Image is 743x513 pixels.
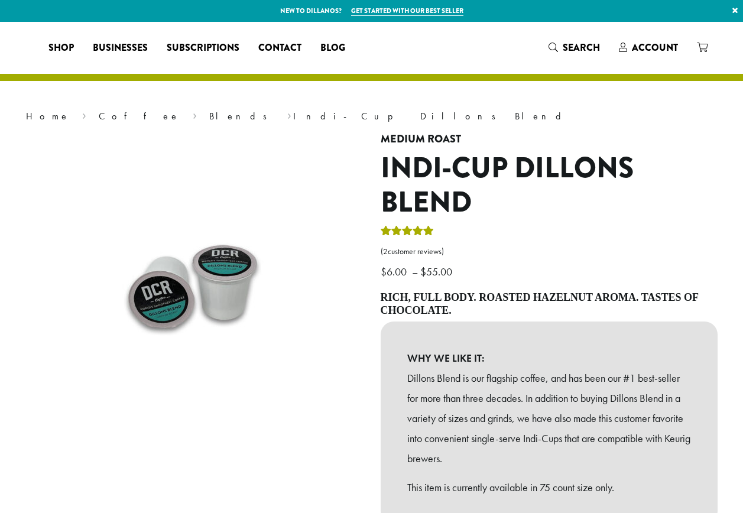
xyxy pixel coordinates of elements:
span: Contact [258,41,301,56]
nav: Breadcrumb [26,109,718,124]
p: Dillons Blend is our flagship coffee, and has been our #1 best-seller for more than three decades... [407,368,691,468]
span: Businesses [93,41,148,56]
b: WHY WE LIKE IT: [407,348,691,368]
h1: Indi-Cup Dillons Blend [381,151,718,219]
p: This item is currently available in 75 count size only. [407,478,691,498]
a: Home [26,110,70,122]
span: › [193,105,197,124]
span: Shop [48,41,74,56]
span: › [82,105,86,124]
span: $ [420,265,426,278]
span: › [287,105,291,124]
h4: Rich, full body. Roasted hazelnut aroma. Tastes of chocolate. [381,291,718,317]
h4: Medium Roast [381,133,718,146]
span: 2 [383,246,388,256]
a: Blends [209,110,275,122]
span: Subscriptions [167,41,239,56]
a: (2customer reviews) [381,246,718,258]
span: Account [632,41,678,54]
a: Get started with our best seller [351,6,463,16]
bdi: 55.00 [420,265,455,278]
a: Search [539,38,609,57]
span: – [412,265,418,278]
span: Blog [320,41,345,56]
span: Search [563,41,600,54]
a: Coffee [99,110,180,122]
bdi: 6.00 [381,265,410,278]
img: Indi-Cup Dillons Blend [47,133,342,428]
span: $ [381,265,387,278]
a: Shop [39,38,83,57]
div: Rated 5.00 out of 5 [381,224,434,242]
